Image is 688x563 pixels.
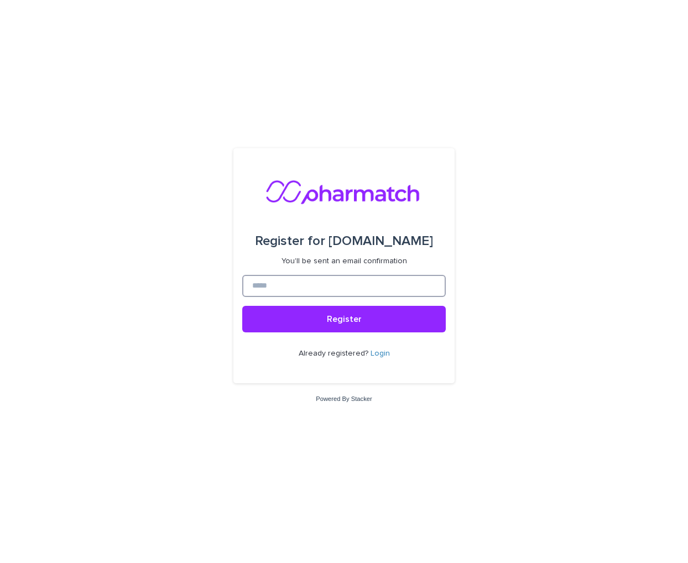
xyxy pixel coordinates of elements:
[316,395,372,402] a: Powered By Stacker
[371,350,390,357] a: Login
[242,306,446,332] button: Register
[265,175,423,208] img: nMxkRIEURaCxZB0ULbfH
[255,234,325,248] span: Register for
[282,257,407,266] p: You'll be sent an email confirmation
[299,350,371,357] span: Already registered?
[327,315,362,324] span: Register
[255,226,433,257] div: [DOMAIN_NAME]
